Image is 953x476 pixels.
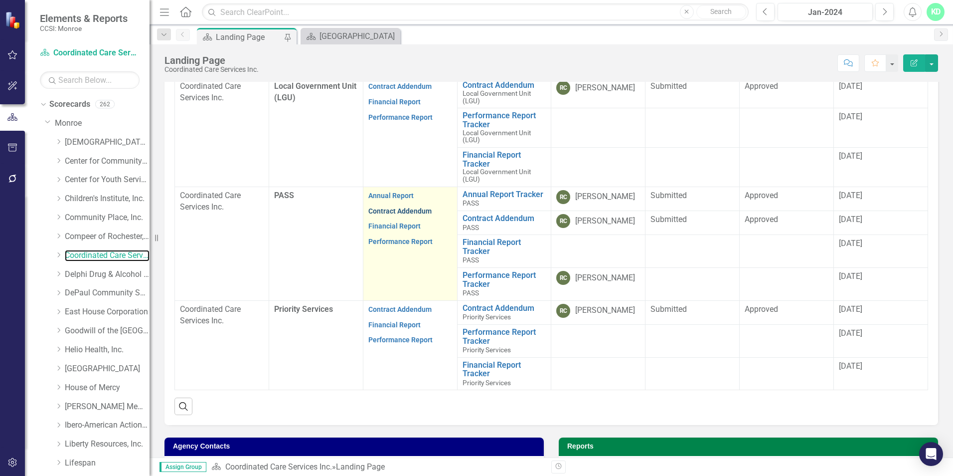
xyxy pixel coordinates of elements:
td: Double-Click to Edit [363,187,457,300]
td: Double-Click to Edit [363,300,457,390]
span: Approved [745,191,778,200]
a: Performance Report Tracker [463,111,546,129]
a: Ibero-American Action League, Inc. [65,420,150,431]
span: Local Government Unit (LGU) [463,129,531,144]
div: Landing Page [336,462,385,472]
div: Open Intercom Messenger [919,442,943,466]
td: Double-Click to Edit [175,300,269,390]
td: Double-Click to Edit [740,108,834,148]
span: [DATE] [839,112,862,121]
input: Search ClearPoint... [202,3,749,21]
div: [PERSON_NAME] [575,272,635,284]
td: Double-Click to Edit [551,108,645,148]
a: Annual Report [368,192,414,200]
span: [DATE] [839,191,862,200]
div: Coordinated Care Services Inc. [164,66,259,73]
a: [DEMOGRAPHIC_DATA] Charities Family & Community Services [65,137,150,148]
small: CCSI: Monroe [40,24,128,32]
div: RC [556,271,570,285]
td: Double-Click to Edit [551,148,645,187]
td: Double-Click to Edit [740,211,834,235]
td: Double-Click to Edit Right Click for Context Menu [457,235,551,268]
span: Local Government Unit (LGU) [274,81,356,102]
td: Double-Click to Edit [834,357,928,390]
span: Elements & Reports [40,12,128,24]
span: Submitted [650,81,687,91]
span: Priority Services [463,346,511,354]
td: Double-Click to Edit [551,324,645,357]
td: Double-Click to Edit [834,78,928,108]
a: [GEOGRAPHIC_DATA] [303,30,398,42]
a: Financial Report Tracker [463,238,546,255]
td: Double-Click to Edit [834,187,928,211]
div: Landing Page [216,31,282,43]
span: [DATE] [839,151,862,161]
td: Double-Click to Edit [834,108,928,148]
a: House of Mercy [65,382,150,394]
td: Double-Click to Edit [645,108,740,148]
p: Coordinated Care Services Inc. [180,304,264,327]
span: PASS [463,256,479,264]
a: Delphi Drug & Alcohol Council [65,269,150,280]
span: Approved [745,215,778,224]
input: Search Below... [40,71,140,89]
a: Lifespan [65,458,150,469]
a: Financial Report [368,98,421,106]
td: Double-Click to Edit [834,235,928,268]
td: Double-Click to Edit [551,187,645,211]
p: Coordinated Care Services Inc. [180,190,264,213]
a: Contract Addendum [463,214,546,223]
a: DePaul Community Services, lnc. [65,287,150,299]
span: Local Government Unit (LGU) [463,168,531,183]
div: 262 [95,100,115,109]
td: Double-Click to Edit [834,267,928,300]
a: Scorecards [49,99,90,110]
td: Double-Click to Edit [551,78,645,108]
button: Jan-2024 [778,3,873,21]
button: KD [927,3,945,21]
div: RC [556,190,570,204]
a: East House Corporation [65,306,150,318]
span: PASS [463,289,479,297]
a: Contract Addendum [463,81,546,90]
h3: Reports [567,443,933,450]
a: Performance Report [368,336,433,344]
td: Double-Click to Edit [363,78,457,187]
a: Goodwill of the [GEOGRAPHIC_DATA] [65,325,150,337]
span: Approved [745,304,778,314]
td: Double-Click to Edit [645,187,740,211]
span: [DATE] [839,361,862,371]
span: Priority Services [274,304,333,314]
td: Double-Click to Edit [551,267,645,300]
a: Liberty Resources, Inc. [65,439,150,450]
span: [DATE] [839,81,862,91]
td: Double-Click to Edit [551,300,645,324]
p: Coordinated Care Services Inc. [180,81,264,104]
span: Approved [745,81,778,91]
span: Submitted [650,191,687,200]
button: Search [696,5,746,19]
a: Children's Institute, Inc. [65,193,150,205]
span: Submitted [650,304,687,314]
span: [DATE] [839,271,862,281]
span: [DATE] [839,215,862,224]
td: Double-Click to Edit [740,148,834,187]
td: Double-Click to Edit [645,357,740,390]
div: [PERSON_NAME] [575,191,635,203]
div: RC [556,214,570,228]
a: [GEOGRAPHIC_DATA] [65,363,150,375]
div: » [211,462,544,473]
div: Jan-2024 [781,6,869,18]
td: Double-Click to Edit [551,211,645,235]
div: RC [556,81,570,95]
a: Contract Addendum [368,305,432,313]
td: Double-Click to Edit Right Click for Context Menu [457,300,551,324]
span: Priority Services [463,313,511,321]
td: Double-Click to Edit Right Click for Context Menu [457,357,551,390]
td: Double-Click to Edit [645,211,740,235]
a: Coordinated Care Services Inc. [65,250,150,261]
td: Double-Click to Edit Right Click for Context Menu [457,108,551,148]
a: Community Place, Inc. [65,212,150,224]
a: Financial Report [368,222,421,230]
